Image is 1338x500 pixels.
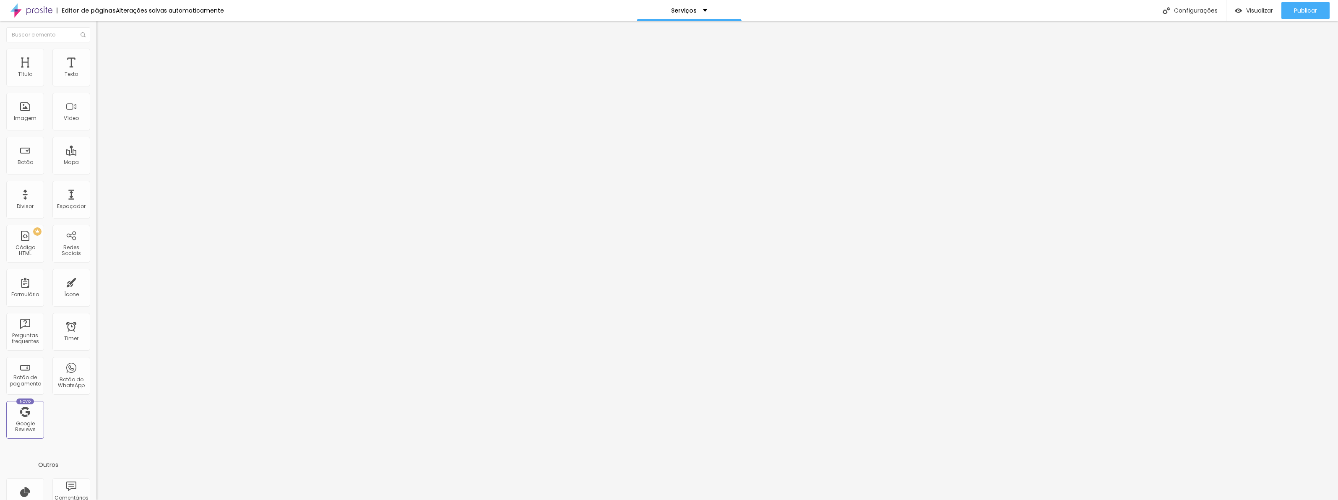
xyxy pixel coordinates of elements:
div: Formulário [11,292,39,297]
div: Botão de pagamento [8,375,42,387]
button: Publicar [1281,2,1330,19]
p: Serviços [671,8,697,13]
div: Perguntas frequentes [8,333,42,345]
div: Texto [65,71,78,77]
span: Publicar [1294,7,1317,14]
iframe: Editor [96,21,1338,500]
div: Novo [16,398,34,404]
div: Código HTML [8,245,42,257]
div: Botão [18,159,33,165]
div: Mapa [64,159,79,165]
div: Espaçador [57,203,86,209]
input: Buscar elemento [6,27,90,42]
span: Visualizar [1246,7,1273,14]
div: Botão do WhatsApp [55,377,88,389]
div: Editor de páginas [57,8,116,13]
div: Divisor [17,203,34,209]
img: Icone [81,32,86,37]
div: Timer [64,336,78,341]
div: Título [18,71,32,77]
div: Imagem [14,115,36,121]
div: Alterações salvas automaticamente [116,8,224,13]
img: view-1.svg [1235,7,1242,14]
div: Vídeo [64,115,79,121]
div: Google Reviews [8,421,42,433]
div: Redes Sociais [55,245,88,257]
button: Visualizar [1226,2,1281,19]
img: Icone [1163,7,1170,14]
div: Ícone [64,292,79,297]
